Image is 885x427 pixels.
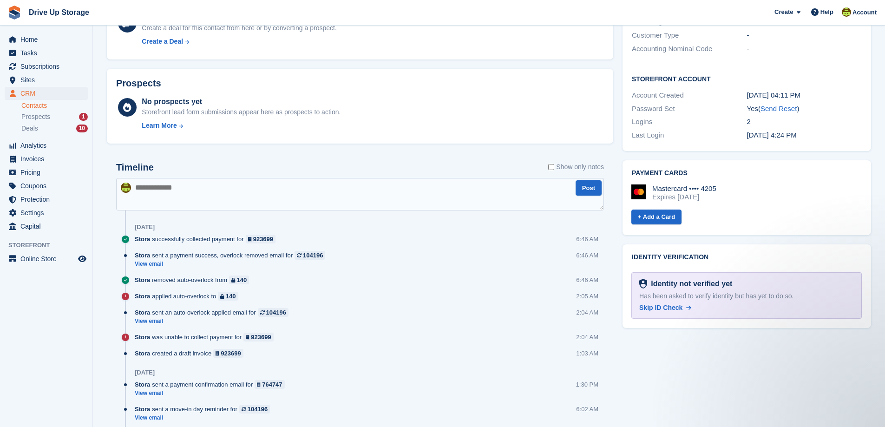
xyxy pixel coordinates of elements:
[295,251,325,260] a: 104196
[747,104,862,114] div: Yes
[20,179,76,192] span: Coupons
[576,349,598,358] div: 1:03 AM
[548,162,604,172] label: Show only notes
[20,46,76,59] span: Tasks
[79,113,88,121] div: 1
[5,152,88,165] a: menu
[142,37,183,46] div: Create a Deal
[135,405,275,414] div: sent a move-in day reminder for
[135,369,155,376] div: [DATE]
[820,7,833,17] span: Help
[576,235,598,243] div: 6:46 AM
[135,308,293,317] div: sent an auto-overlock applied email for
[632,74,862,83] h2: Storefront Account
[135,235,280,243] div: successfully collected payment for
[747,131,797,139] time: 2025-08-28 15:24:55 UTC
[135,235,150,243] span: Stora
[116,162,154,173] h2: Timeline
[548,162,554,172] input: Show only notes
[135,308,150,317] span: Stora
[20,73,76,86] span: Sites
[639,303,691,313] a: Skip ID Check
[20,193,76,206] span: Protection
[5,139,88,152] a: menu
[262,380,282,389] div: 764747
[852,8,877,17] span: Account
[639,291,854,301] div: Has been asked to verify identity but has yet to do so.
[135,276,254,284] div: removed auto-overlock from
[246,235,276,243] a: 923699
[142,121,177,131] div: Learn More
[576,251,598,260] div: 6:46 AM
[632,30,747,41] div: Customer Type
[5,206,88,219] a: menu
[135,349,248,358] div: created a draft invoice
[21,112,50,121] span: Prospects
[647,278,732,289] div: Identity not verified yet
[266,308,286,317] div: 104196
[631,210,682,225] a: + Add a Card
[135,223,155,231] div: [DATE]
[142,107,341,117] div: Storefront lead form submissions appear here as prospects to action.
[5,179,88,192] a: menu
[760,105,797,112] a: Send Reset
[21,101,88,110] a: Contacts
[135,260,330,268] a: View email
[135,251,150,260] span: Stora
[774,7,793,17] span: Create
[20,60,76,73] span: Subscriptions
[218,292,238,301] a: 140
[632,254,862,261] h2: Identity verification
[747,117,862,127] div: 2
[5,33,88,46] a: menu
[213,349,243,358] a: 923699
[5,73,88,86] a: menu
[576,292,598,301] div: 2:05 AM
[576,180,602,196] button: Post
[116,78,161,89] h2: Prospects
[652,184,716,193] div: Mastercard •••• 4205
[21,124,38,133] span: Deals
[5,87,88,100] a: menu
[632,104,747,114] div: Password Set
[142,121,341,131] a: Learn More
[135,292,243,301] div: applied auto-overlock to
[20,206,76,219] span: Settings
[5,60,88,73] a: menu
[243,333,274,342] a: 923699
[20,33,76,46] span: Home
[258,308,288,317] a: 104196
[20,252,76,265] span: Online Store
[251,333,271,342] div: 923699
[20,152,76,165] span: Invoices
[237,276,247,284] div: 140
[5,252,88,265] a: menu
[20,87,76,100] span: CRM
[21,124,88,133] a: Deals 10
[25,5,93,20] a: Drive Up Storage
[758,105,799,112] span: ( )
[7,6,21,20] img: stora-icon-8386f47178a22dfd0bd8f6a31ec36ba5ce8667c1dd55bd0f319d3a0aa187defe.svg
[135,333,278,342] div: was unable to collect payment for
[652,193,716,201] div: Expires [DATE]
[632,90,747,101] div: Account Created
[229,276,249,284] a: 140
[747,44,862,54] div: -
[135,405,150,414] span: Stora
[576,333,598,342] div: 2:04 AM
[142,23,336,33] div: Create a deal for this contact from here or by converting a prospect.
[20,166,76,179] span: Pricing
[576,380,598,389] div: 1:30 PM
[135,276,150,284] span: Stora
[142,96,341,107] div: No prospects yet
[135,251,330,260] div: sent a payment success, overlock removed email for
[20,220,76,233] span: Capital
[239,405,270,414] a: 104196
[77,253,88,264] a: Preview store
[142,37,336,46] a: Create a Deal
[8,241,92,250] span: Storefront
[631,184,646,199] img: Mastercard Logo
[5,220,88,233] a: menu
[632,130,747,141] div: Last Login
[135,414,275,422] a: View email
